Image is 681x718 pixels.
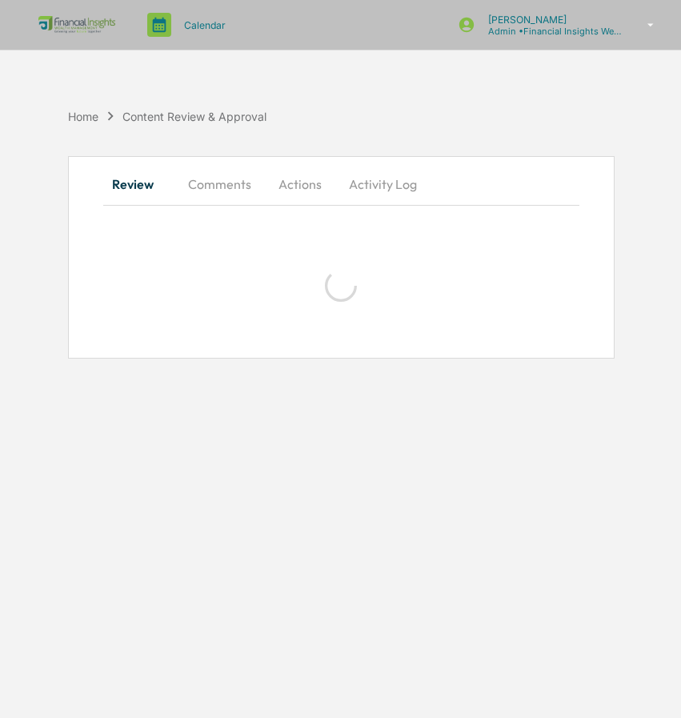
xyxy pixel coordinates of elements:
button: Activity Log [336,165,430,203]
img: logo [38,16,115,34]
button: Comments [175,165,264,203]
div: secondary tabs example [103,165,580,203]
p: [PERSON_NAME] [475,14,624,26]
p: Admin • Financial Insights Wealth Management [475,26,624,37]
div: Content Review & Approval [122,110,266,123]
button: Actions [264,165,336,203]
div: Home [68,110,98,123]
button: Review [103,165,175,203]
p: Calendar [171,19,234,31]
